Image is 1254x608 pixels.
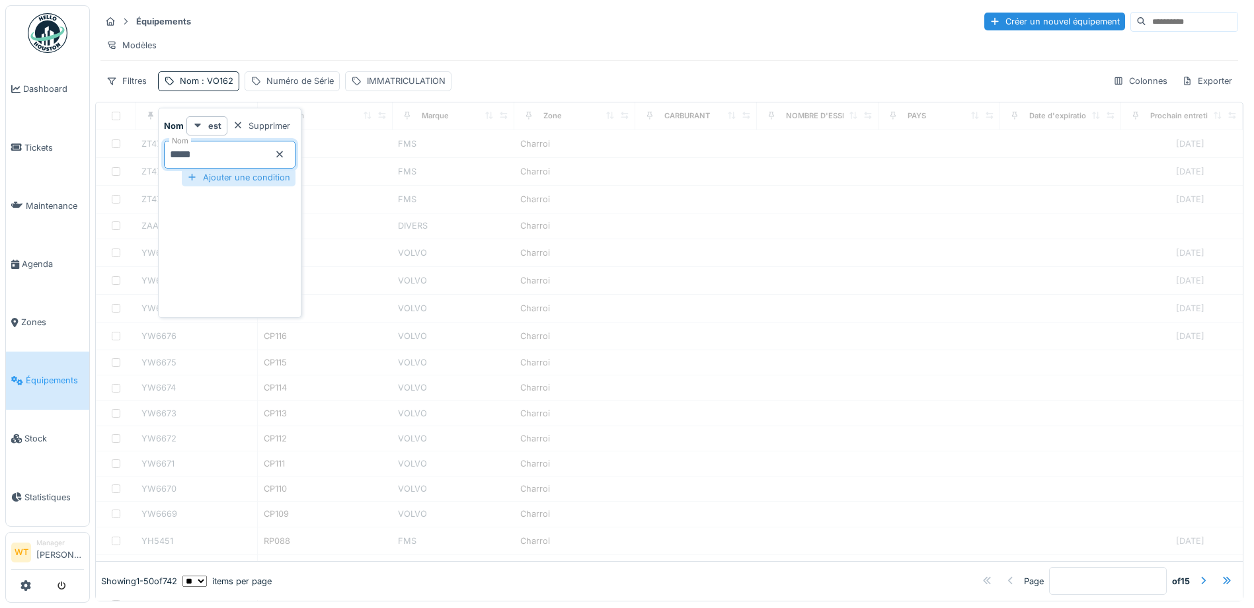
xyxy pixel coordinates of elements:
div: YW6672 [141,432,252,445]
div: VOLVO [398,457,509,470]
div: RP088 [264,535,290,547]
div: ZAAA493 [141,219,252,232]
div: Charroi [520,457,550,470]
div: CP112 [264,432,287,445]
div: YH5451 [141,535,252,547]
div: Supprimer [227,117,295,135]
div: Charroi [520,165,550,178]
div: CP115 [264,356,287,369]
div: YW6669 [141,508,252,520]
div: VOLVO [398,247,509,259]
div: Charroi [520,381,550,394]
div: Charroi [520,247,550,259]
div: ZT4725 [141,165,252,178]
div: Charroi [520,508,550,520]
div: Charroi [520,356,550,369]
div: VOLVO [398,302,509,315]
strong: Nom [164,120,184,132]
strong: of 15 [1172,575,1190,588]
div: Numéro de Série [266,75,334,87]
div: CP109 [264,508,289,520]
div: Charroi [520,482,550,495]
div: VOLVO [398,482,509,495]
div: NOMBRE D'ESSIEU [786,110,854,122]
span: Agenda [22,258,84,270]
div: [DATE] [1176,193,1204,206]
div: Charroi [520,330,550,342]
div: Showing 1 - 50 of 742 [101,575,177,588]
div: VOLVO [398,274,509,287]
div: Page [1024,575,1044,588]
span: Dashboard [23,83,84,95]
div: [DATE] [1176,247,1204,259]
div: Nom [180,75,233,87]
div: Exporter [1176,71,1238,91]
div: Charroi [520,219,550,232]
div: YW6674 [141,381,252,394]
div: DIVERS [398,219,509,232]
div: Marque [422,110,449,122]
div: VOLVO [398,330,509,342]
div: Créer un nouvel équipement [984,13,1125,30]
div: CP113 [264,407,287,420]
div: IMMATRICULATION [367,75,446,87]
div: FMS [398,535,509,547]
div: CP110 [264,482,287,495]
div: Charroi [520,137,550,150]
div: Filtres [100,71,153,91]
span: Stock [24,432,84,445]
div: ZT4724 [141,193,252,206]
div: VOLVO [398,432,509,445]
span: : VO162 [199,76,233,86]
div: CP111 [264,457,285,470]
div: Date d'expiration [1029,110,1091,122]
span: Statistiques [24,491,84,504]
div: VOLVO [398,356,509,369]
div: YW6677 [141,302,252,315]
div: CARBURANT [664,110,710,122]
div: Charroi [520,432,550,445]
div: VOLVO [398,407,509,420]
div: Colonnes [1107,71,1173,91]
li: WT [11,543,31,562]
div: [DATE] [1176,137,1204,150]
span: Maintenance [26,200,84,212]
div: YW6675 [141,356,252,369]
div: [DATE] [1176,165,1204,178]
div: Charroi [520,193,550,206]
div: ZT4727 [141,137,252,150]
div: FMS [398,165,509,178]
label: Nom [169,135,191,147]
div: Ajouter une condition [182,169,295,186]
div: Zone [543,110,562,122]
div: items per page [182,575,272,588]
div: YW6670 [141,482,252,495]
div: Charroi [520,274,550,287]
div: VOLVO [398,508,509,520]
li: [PERSON_NAME] [36,538,84,566]
div: Charroi [520,407,550,420]
strong: est [208,120,221,132]
div: YW6671 [141,457,252,470]
span: Tickets [24,141,84,154]
div: YW6678 [141,274,252,287]
div: CP114 [264,381,287,394]
strong: Équipements [131,15,196,28]
div: Charroi [520,535,550,547]
img: Badge_color-CXgf-gQk.svg [28,13,67,53]
div: [DATE] [1176,535,1204,547]
div: YW6673 [141,407,252,420]
div: Manager [36,538,84,548]
div: [DATE] [1176,302,1204,315]
div: PAYS [908,110,926,122]
div: CP116 [264,330,287,342]
div: [DATE] [1176,274,1204,287]
div: Modèles [100,36,163,55]
span: Équipements [26,374,84,387]
span: Zones [21,316,84,328]
div: FMS [398,137,509,150]
div: [DATE] [1176,330,1204,342]
div: YW6679 [141,247,252,259]
div: YW6676 [141,330,252,342]
div: Charroi [520,302,550,315]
